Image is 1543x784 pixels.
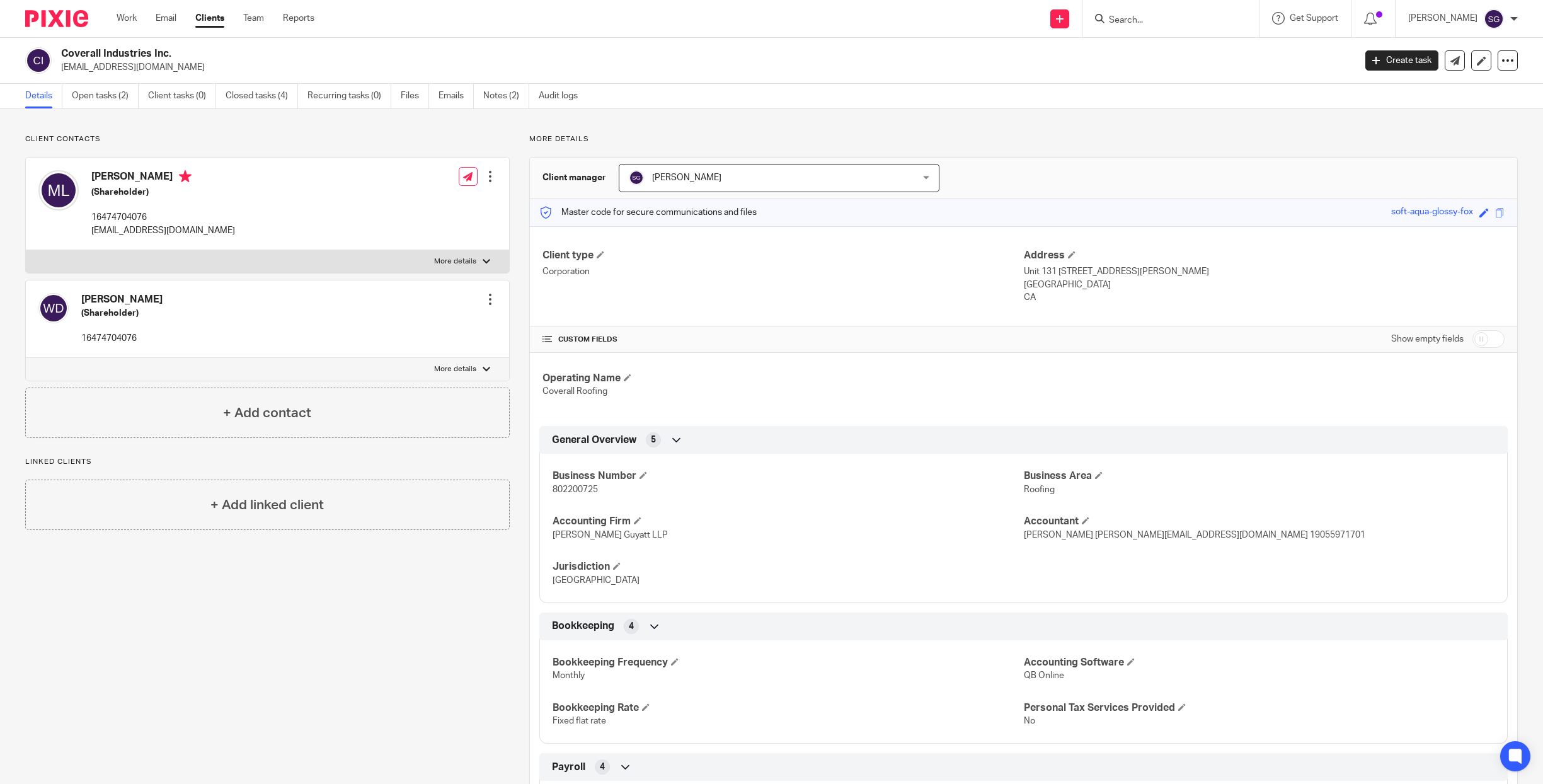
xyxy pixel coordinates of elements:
h4: Accounting Firm [553,515,1023,528]
span: [PERSON_NAME] Guyatt LLP [553,531,668,539]
p: Client contacts [25,134,510,144]
h4: Accountant [1024,515,1494,528]
h4: CUSTOM FIELDS [542,335,1023,345]
span: General Overview [552,434,636,447]
p: 16474704076 [91,211,235,224]
h5: (Shareholder) [91,186,235,199]
a: Files [401,84,429,108]
a: Recurring tasks (0) [307,84,391,108]
span: Monthly [553,671,585,680]
p: CA [1024,291,1505,304]
a: Create task [1365,50,1438,71]
span: Payroll [552,761,585,774]
a: Clients [195,12,224,25]
h2: Coverall Industries Inc. [61,47,1089,61]
h4: + Add contact [223,403,311,423]
h4: Personal Tax Services Provided [1024,701,1494,715]
span: Get Support [1290,14,1338,23]
span: Bookkeeping [552,620,614,633]
h4: Business Area [1024,470,1494,483]
p: [PERSON_NAME] [1408,12,1477,25]
span: QB Online [1024,671,1064,680]
h4: Bookkeeping Frequency [553,656,1023,669]
h5: (Shareholder) [81,307,163,320]
a: Closed tasks (4) [226,84,298,108]
a: Audit logs [539,84,587,108]
h4: Business Number [553,470,1023,483]
a: Work [117,12,137,25]
p: More details [434,364,476,374]
img: svg%3E [25,47,52,74]
p: [GEOGRAPHIC_DATA] [1024,279,1505,291]
p: [EMAIL_ADDRESS][DOMAIN_NAME] [61,61,1346,74]
img: svg%3E [629,170,644,185]
h4: Jurisdiction [553,560,1023,574]
span: Roofing [1024,485,1055,494]
span: [GEOGRAPHIC_DATA] [553,576,640,585]
p: More details [434,257,476,267]
a: Details [25,84,62,108]
p: 16474704076 [81,332,163,345]
img: Pixie [25,10,88,27]
a: Email [156,12,176,25]
span: Fixed flat rate [553,717,606,725]
a: Team [243,12,264,25]
a: Notes (2) [483,84,529,108]
img: svg%3E [1484,9,1504,29]
h4: [PERSON_NAME] [81,293,163,306]
div: soft-aqua-glossy-fox [1391,205,1473,220]
p: Corporation [542,265,1023,278]
span: No [1024,717,1035,725]
h4: Operating Name [542,372,1023,385]
p: Unit 131 [STREET_ADDRESS][PERSON_NAME] [1024,265,1505,278]
span: 5 [651,434,656,446]
span: [PERSON_NAME] [652,173,721,182]
a: Emails [439,84,474,108]
h4: Accounting Software [1024,656,1494,669]
img: svg%3E [38,170,79,210]
a: Client tasks (0) [148,84,216,108]
input: Search [1108,15,1221,26]
p: [EMAIL_ADDRESS][DOMAIN_NAME] [91,224,235,237]
h3: Client manager [542,171,606,184]
span: [PERSON_NAME] [PERSON_NAME][EMAIL_ADDRESS][DOMAIN_NAME] 19055971701 [1024,531,1365,539]
h4: [PERSON_NAME] [91,170,235,186]
a: Open tasks (2) [72,84,139,108]
h4: Client type [542,249,1023,262]
p: Linked clients [25,457,510,467]
p: Master code for secure communications and files [539,206,757,219]
span: 802200725 [553,485,598,494]
span: 4 [600,761,605,773]
i: Primary [179,170,192,183]
img: svg%3E [38,293,69,323]
span: 4 [629,620,634,633]
h4: + Add linked client [210,495,324,515]
p: More details [529,134,1518,144]
span: Coverall Roofing [542,387,607,396]
h4: Address [1024,249,1505,262]
a: Reports [283,12,314,25]
h4: Bookkeeping Rate [553,701,1023,715]
label: Show empty fields [1391,333,1464,345]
